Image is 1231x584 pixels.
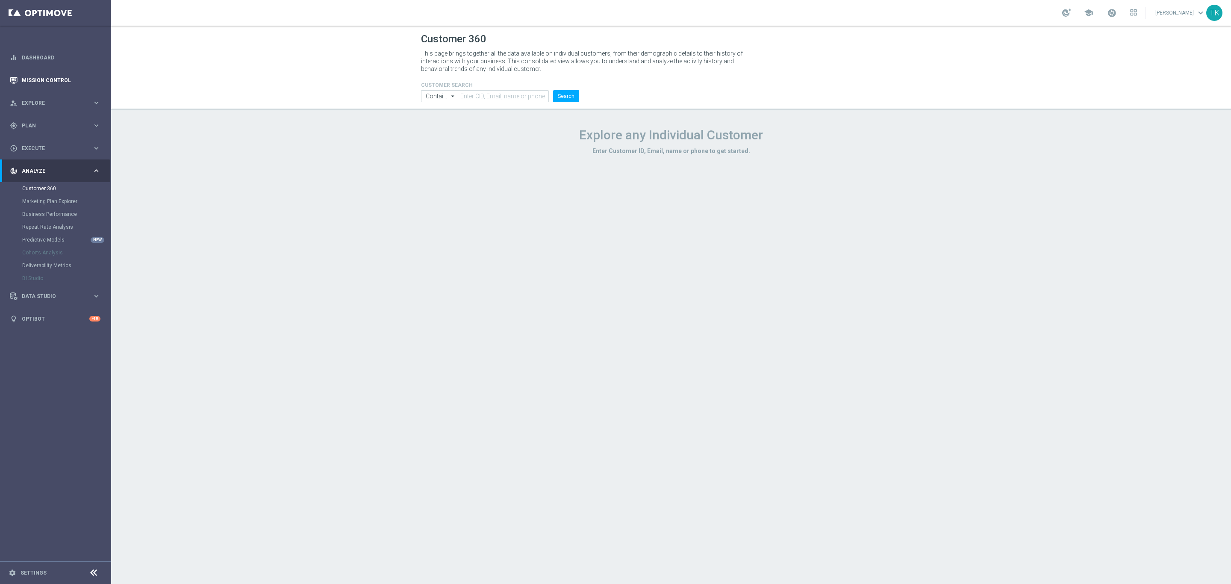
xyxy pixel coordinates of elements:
a: Repeat Rate Analysis [22,224,89,230]
div: Plan [10,122,92,130]
div: Deliverability Metrics [22,259,110,272]
a: Dashboard [22,46,100,69]
div: Analyze [10,167,92,175]
a: Settings [21,570,47,575]
div: Repeat Rate Analysis [22,221,110,233]
div: +10 [89,316,100,321]
div: TK [1206,5,1222,21]
input: Contains [421,90,458,102]
div: BI Studio [22,272,110,285]
p: This page brings together all the data available on individual customers, from their demographic ... [421,50,750,73]
div: Cohorts Analysis [22,246,110,259]
div: Data Studio [10,292,92,300]
div: Dashboard [10,46,100,69]
div: Marketing Plan Explorer [22,195,110,208]
span: Analyze [22,168,92,174]
i: keyboard_arrow_right [92,167,100,175]
input: Enter CID, Email, name or phone [458,90,549,102]
i: lightbulb [10,315,18,323]
span: Data Studio [22,294,92,299]
button: Mission Control [9,77,101,84]
h4: CUSTOMER SEARCH [421,82,579,88]
span: keyboard_arrow_down [1196,8,1205,18]
span: Explore [22,100,92,106]
a: [PERSON_NAME]keyboard_arrow_down [1154,6,1206,19]
i: gps_fixed [10,122,18,130]
a: Mission Control [22,69,100,91]
button: person_search Explore keyboard_arrow_right [9,100,101,106]
i: keyboard_arrow_right [92,292,100,300]
div: Business Performance [22,208,110,221]
i: keyboard_arrow_right [92,144,100,152]
i: keyboard_arrow_right [92,121,100,130]
span: Plan [22,123,92,128]
a: Predictive Models [22,236,89,243]
a: Business Performance [22,211,89,218]
a: Customer 360 [22,185,89,192]
div: Predictive Models [22,233,110,246]
button: Search [553,90,579,102]
span: school [1084,8,1093,18]
i: keyboard_arrow_right [92,99,100,107]
h3: Enter Customer ID, Email, name or phone to get started. [421,147,921,155]
div: Mission Control [10,69,100,91]
h1: Explore any Individual Customer [421,127,921,143]
button: equalizer Dashboard [9,54,101,61]
button: play_circle_outline Execute keyboard_arrow_right [9,145,101,152]
div: Explore [10,99,92,107]
div: Execute [10,145,92,152]
i: equalizer [10,54,18,62]
i: play_circle_outline [10,145,18,152]
span: Execute [22,146,92,151]
a: Deliverability Metrics [22,262,89,269]
div: Optibot [10,307,100,330]
button: Data Studio keyboard_arrow_right [9,293,101,300]
a: Optibot [22,307,89,330]
a: Marketing Plan Explorer [22,198,89,205]
button: track_changes Analyze keyboard_arrow_right [9,168,101,174]
div: Customer 360 [22,182,110,195]
div: NEW [91,237,104,243]
h1: Customer 360 [421,33,921,45]
button: gps_fixed Plan keyboard_arrow_right [9,122,101,129]
i: settings [9,569,16,577]
button: lightbulb Optibot +10 [9,316,101,322]
i: arrow_drop_down [449,91,457,102]
i: track_changes [10,167,18,175]
i: person_search [10,99,18,107]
